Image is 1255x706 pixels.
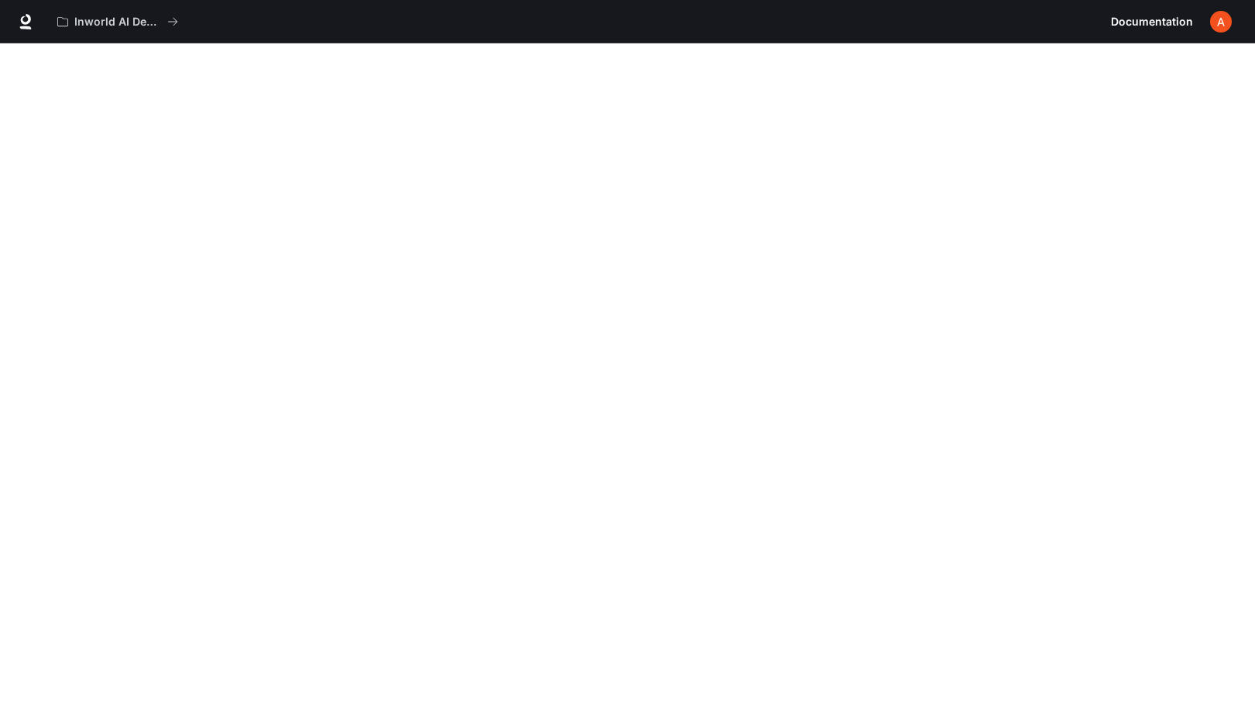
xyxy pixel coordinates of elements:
img: User avatar [1210,11,1232,33]
a: Documentation [1105,6,1199,37]
p: Inworld AI Demos [74,15,161,29]
button: User avatar [1205,6,1236,37]
button: All workspaces [50,6,185,37]
span: Documentation [1111,12,1193,32]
